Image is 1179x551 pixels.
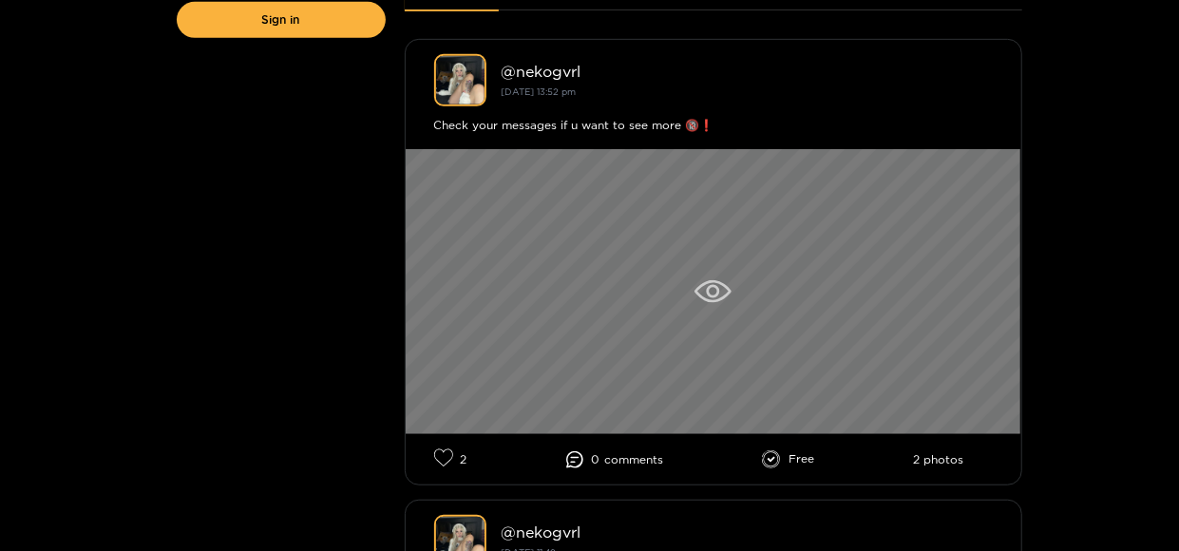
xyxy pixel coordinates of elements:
small: [DATE] 13:52 pm [502,86,577,97]
li: 0 [566,451,663,468]
img: nekogvrl [434,54,486,106]
a: Sign in [177,2,386,38]
div: @ nekogvrl [502,523,993,541]
li: 2 [434,448,467,470]
span: comment s [604,453,663,466]
div: Check your messages if u want to see more 🔞❗️ [434,116,993,135]
li: Free [762,450,814,469]
div: @ nekogvrl [502,63,993,80]
li: 2 photos [914,453,964,466]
